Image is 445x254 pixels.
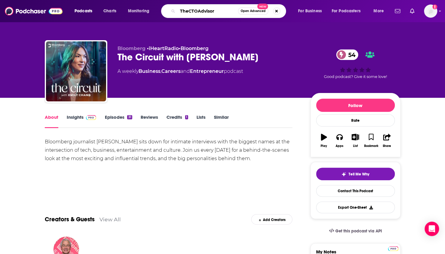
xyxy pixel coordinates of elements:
div: A weekly podcast [117,68,243,75]
span: Logged in as vjacobi [424,4,437,18]
a: InsightsPodchaser Pro [67,114,96,128]
a: Similar [214,114,229,128]
a: Episodes31 [105,114,132,128]
span: More [373,7,384,15]
span: Monitoring [128,7,149,15]
a: Reviews [141,114,158,128]
button: Bookmark [363,130,379,151]
span: Good podcast? Give it some love! [324,74,387,79]
svg: Add a profile image [432,4,437,9]
a: Creators & Guests [45,216,95,223]
div: 54Good podcast? Give it some love! [310,46,401,83]
span: Open Advanced [241,10,266,13]
button: open menu [328,6,369,16]
img: The Circuit with Emily Chang [46,41,106,101]
div: Share [383,144,391,148]
button: open menu [124,6,157,16]
a: Lists [197,114,206,128]
a: Credits1 [166,114,188,128]
span: Get this podcast via API [335,229,382,234]
a: Show notifications dropdown [407,6,417,16]
span: Tell Me Why [349,172,369,177]
img: Podchaser Pro [86,115,96,120]
a: Get this podcast via API [324,224,387,238]
button: Play [316,130,332,151]
img: Podchaser Pro [388,246,398,251]
button: Follow [316,99,395,112]
a: Charts [99,6,120,16]
a: Careers [161,68,181,74]
div: Rate [316,114,395,127]
div: Bookmark [364,144,378,148]
div: Open Intercom Messenger [425,222,439,236]
div: Add Creators [251,214,292,225]
span: For Business [298,7,322,15]
a: Entrepreneur [190,68,224,74]
div: 31 [127,115,132,119]
span: Podcasts [75,7,92,15]
div: Bloomberg journalist [PERSON_NAME] sits down for intimate interviews with the biggest names at th... [45,138,293,163]
button: open menu [70,6,100,16]
a: Pro website [388,245,398,251]
span: 54 [342,49,358,60]
div: Search podcasts, credits, & more... [167,4,292,18]
div: List [353,144,358,148]
button: open menu [369,6,391,16]
button: tell me why sparkleTell Me Why [316,168,395,180]
img: User Profile [424,4,437,18]
div: 1 [185,115,188,119]
button: List [347,130,363,151]
a: Contact This Podcast [316,185,395,197]
input: Search podcasts, credits, & more... [178,6,238,16]
a: 54 [336,49,358,60]
img: tell me why sparkle [341,172,346,177]
a: Show notifications dropdown [392,6,403,16]
div: Play [321,144,327,148]
span: For Podcasters [332,7,361,15]
a: Bloomberg [181,46,209,51]
a: iHeartRadio [149,46,179,51]
span: • [179,46,209,51]
span: Charts [103,7,116,15]
span: and [181,68,190,74]
button: open menu [294,6,329,16]
span: Bloomberg [117,46,145,51]
a: View All [99,216,121,223]
span: , [160,68,161,74]
button: Apps [332,130,347,151]
span: • [147,46,179,51]
a: About [45,114,58,128]
button: Share [379,130,395,151]
img: Podchaser - Follow, Share and Rate Podcasts [5,5,62,17]
button: Open AdvancedNew [238,7,268,15]
button: Export One-Sheet [316,202,395,213]
span: New [257,4,268,9]
div: Apps [336,144,343,148]
button: Show profile menu [424,4,437,18]
a: Business [139,68,160,74]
